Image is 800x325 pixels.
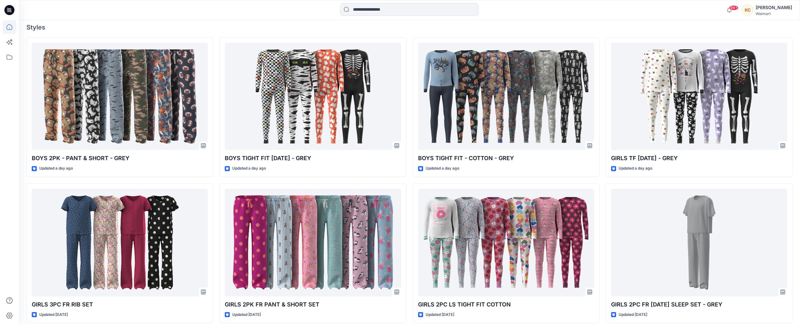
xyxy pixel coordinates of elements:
[729,5,738,10] span: 99+
[426,311,454,318] p: Updated [DATE]
[32,43,208,150] a: BOYS 2PK - PANT & SHORT - GREY
[611,154,787,163] p: GIRLS TF [DATE] - GREY
[225,300,401,309] p: GIRLS 2PK FR PANT & SHORT SET
[426,165,459,172] p: Updated a day ago
[418,300,594,309] p: GIRLS 2PC LS TIGHT FIT COTTON
[225,154,401,163] p: BOYS TIGHT FIT [DATE] - GREY
[418,43,594,150] a: BOYS TIGHT FIT - COTTON - GREY
[32,189,208,296] a: GIRLS 3PC FR RIB SET
[26,24,792,31] h4: Styles
[619,165,652,172] p: Updated a day ago
[232,311,261,318] p: Updated [DATE]
[225,43,401,150] a: BOYS TIGHT FIT HALLOWEEN - GREY
[611,300,787,309] p: GIRLS 2PC FR [DATE] SLEEP SET - GREY
[756,11,792,16] div: Walmart
[742,4,753,16] div: KC
[611,43,787,150] a: GIRLS TF HALLOWEEN - GREY
[418,154,594,163] p: BOYS TIGHT FIT - COTTON - GREY
[232,165,266,172] p: Updated a day ago
[39,311,68,318] p: Updated [DATE]
[39,165,73,172] p: Updated a day ago
[225,189,401,296] a: GIRLS 2PK FR PANT & SHORT SET
[418,189,594,296] a: GIRLS 2PC LS TIGHT FIT COTTON
[619,311,647,318] p: Updated [DATE]
[32,300,208,309] p: GIRLS 3PC FR RIB SET
[756,4,792,11] div: [PERSON_NAME]
[32,154,208,163] p: BOYS 2PK - PANT & SHORT - GREY
[611,189,787,296] a: GIRLS 2PC FR HALLOWEEN SLEEP SET - GREY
